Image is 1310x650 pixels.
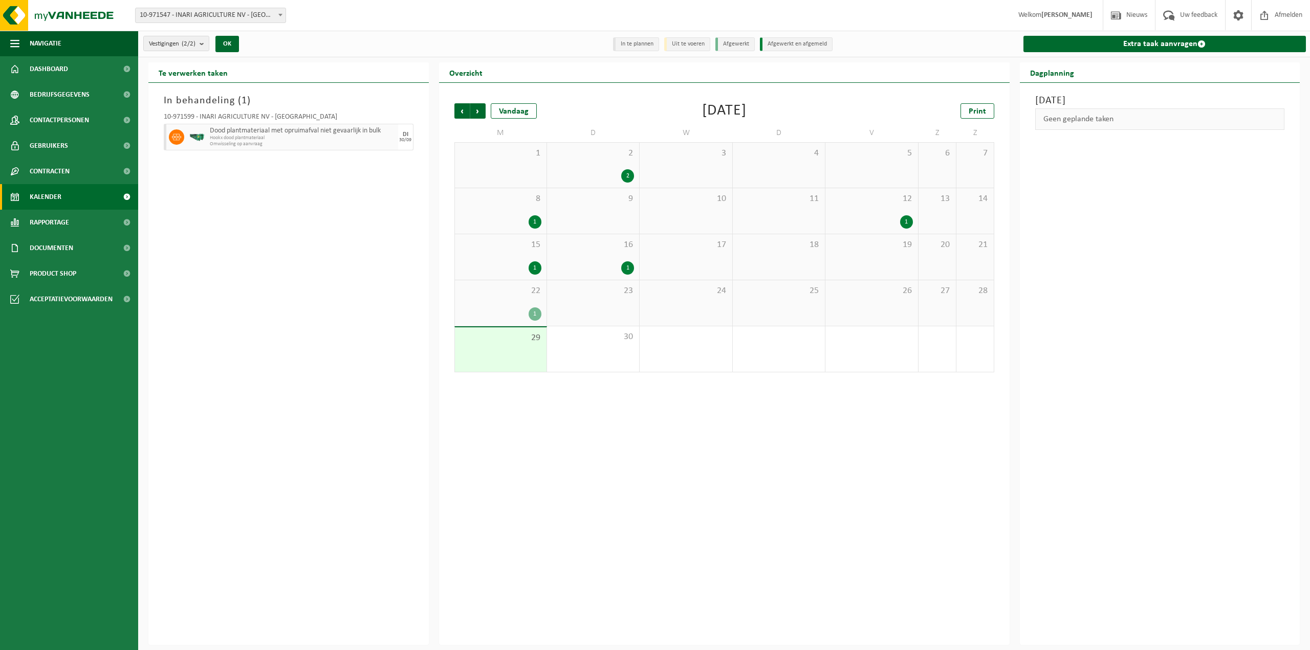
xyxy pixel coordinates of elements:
[664,37,710,51] li: Uit te voeren
[189,133,205,141] img: HK-RS-14-GN-00
[702,103,747,119] div: [DATE]
[645,148,727,159] span: 3
[1041,11,1093,19] strong: [PERSON_NAME]
[1035,108,1285,130] div: Geen geplande taken
[738,193,820,205] span: 11
[491,103,537,119] div: Vandaag
[529,307,541,321] div: 1
[715,37,755,51] li: Afgewerkt
[1035,93,1285,108] h3: [DATE]
[831,285,912,297] span: 26
[136,8,286,23] span: 10-971547 - INARI AGRICULTURE NV - DEINZE
[956,124,994,142] td: Z
[439,62,493,82] h2: Overzicht
[30,31,61,56] span: Navigatie
[164,114,413,124] div: 10-971599 - INARI AGRICULTURE NV - [GEOGRAPHIC_DATA]
[30,286,113,312] span: Acceptatievoorwaarden
[645,193,727,205] span: 10
[825,124,918,142] td: V
[30,107,89,133] span: Contactpersonen
[738,239,820,251] span: 18
[242,96,247,106] span: 1
[733,124,825,142] td: D
[547,124,640,142] td: D
[552,285,634,297] span: 23
[529,261,541,275] div: 1
[621,261,634,275] div: 1
[135,8,286,23] span: 10-971547 - INARI AGRICULTURE NV - DEINZE
[30,159,70,184] span: Contracten
[831,148,912,159] span: 5
[460,193,541,205] span: 8
[149,36,195,52] span: Vestigingen
[924,148,951,159] span: 6
[924,239,951,251] span: 20
[962,239,989,251] span: 21
[831,239,912,251] span: 19
[210,141,396,147] span: Omwisseling op aanvraag
[738,148,820,159] span: 4
[460,285,541,297] span: 22
[30,184,61,210] span: Kalender
[738,285,820,297] span: 25
[215,36,239,52] button: OK
[640,124,732,142] td: W
[403,131,408,138] div: DI
[645,239,727,251] span: 17
[962,285,989,297] span: 28
[960,103,994,119] a: Print
[552,193,634,205] span: 9
[30,56,68,82] span: Dashboard
[182,40,195,47] count: (2/2)
[30,82,90,107] span: Bedrijfsgegevens
[460,239,541,251] span: 15
[645,285,727,297] span: 24
[1020,62,1084,82] h2: Dagplanning
[460,148,541,159] span: 1
[613,37,659,51] li: In te plannen
[460,332,541,344] span: 29
[30,235,73,261] span: Documenten
[164,93,413,108] h3: In behandeling ( )
[30,261,76,286] span: Product Shop
[148,62,238,82] h2: Te verwerken taken
[30,210,69,235] span: Rapportage
[969,107,986,116] span: Print
[924,285,951,297] span: 27
[143,36,209,51] button: Vestigingen(2/2)
[454,124,547,142] td: M
[552,239,634,251] span: 16
[210,127,396,135] span: Dood plantmateriaal met opruimafval niet gevaarlijk in bulk
[919,124,956,142] td: Z
[1023,36,1306,52] a: Extra taak aanvragen
[552,148,634,159] span: 2
[529,215,541,229] div: 1
[621,169,634,183] div: 2
[399,138,411,143] div: 30/09
[760,37,833,51] li: Afgewerkt en afgemeld
[210,135,396,141] span: Hookx dood plantmateriaal
[454,103,470,119] span: Vorige
[30,133,68,159] span: Gebruikers
[552,331,634,343] span: 30
[962,193,989,205] span: 14
[900,215,913,229] div: 1
[831,193,912,205] span: 12
[470,103,486,119] span: Volgende
[962,148,989,159] span: 7
[924,193,951,205] span: 13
